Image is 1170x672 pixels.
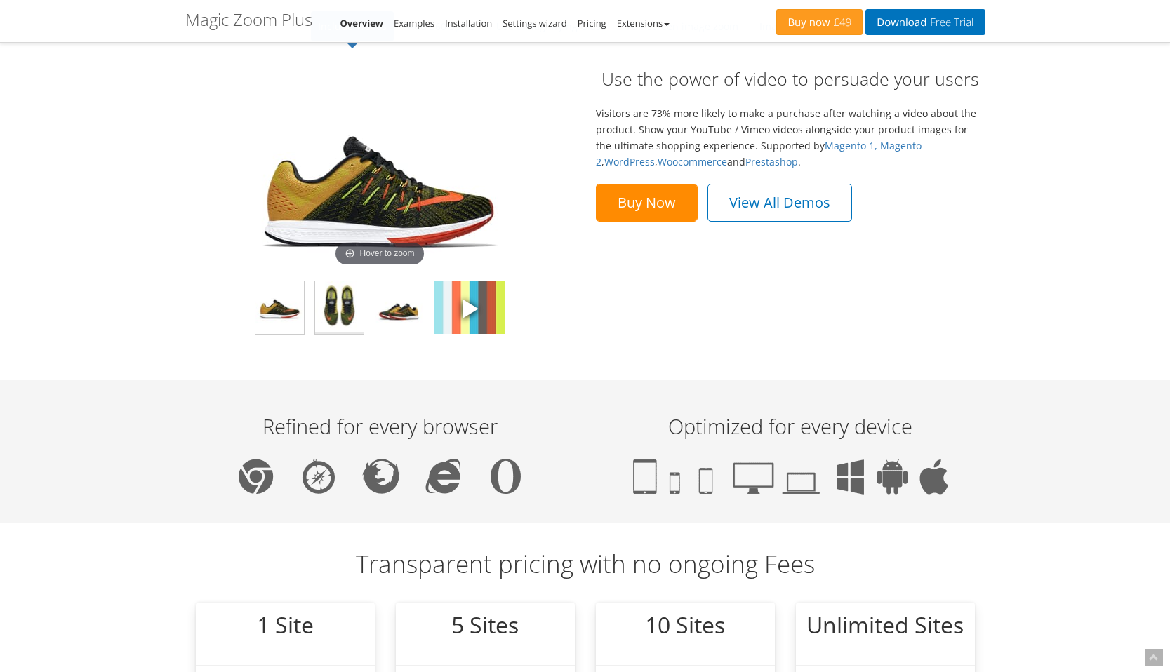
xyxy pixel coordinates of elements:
[596,184,698,222] a: Buy Now
[658,155,727,168] a: Woocommerce
[445,17,492,29] a: Installation
[633,459,948,495] img: Tablet, phone, smartphone, desktop, laptop, Windows, Android, iOS
[239,459,521,494] img: Chrome, Safari, Firefox, IE, Opera
[189,415,571,438] p: Refined for every browser
[865,9,985,35] a: DownloadFree Trial
[185,11,312,29] h1: Magic Zoom Plus
[375,281,423,334] img: Magic Zoom Plus
[434,281,505,334] img: Magic Zoom Plus
[617,17,670,29] a: Extensions
[599,415,982,438] p: Optimized for every device
[257,610,314,640] big: 1 Site
[185,551,985,578] h2: Transparent pricing with no ongoing Fees
[503,17,567,29] a: Settings wizard
[315,281,364,334] img: Magic Zoom Plus
[394,17,434,29] a: Examples
[451,610,519,640] big: 5 Sites
[596,67,985,222] div: Visitors are 73% more likely to make a purchase after watching a video about the product. Show yo...
[645,610,725,640] big: 10 Sites
[926,17,973,28] span: Free Trial
[707,184,852,222] a: View All Demos
[745,155,798,168] a: Prestashop
[776,9,863,35] a: Buy now£49
[255,281,304,334] img: Magic Zoom Plus
[239,74,520,270] img: Magic Zoom Plus
[806,610,964,640] big: Unlimited Sites
[239,74,520,270] a: Magic Zoom PlusHover to zoom
[578,17,606,29] a: Pricing
[340,17,384,29] a: Overview
[604,155,655,168] a: WordPress
[596,67,985,91] h2: Use the power of video to persuade your users
[830,17,852,28] span: £49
